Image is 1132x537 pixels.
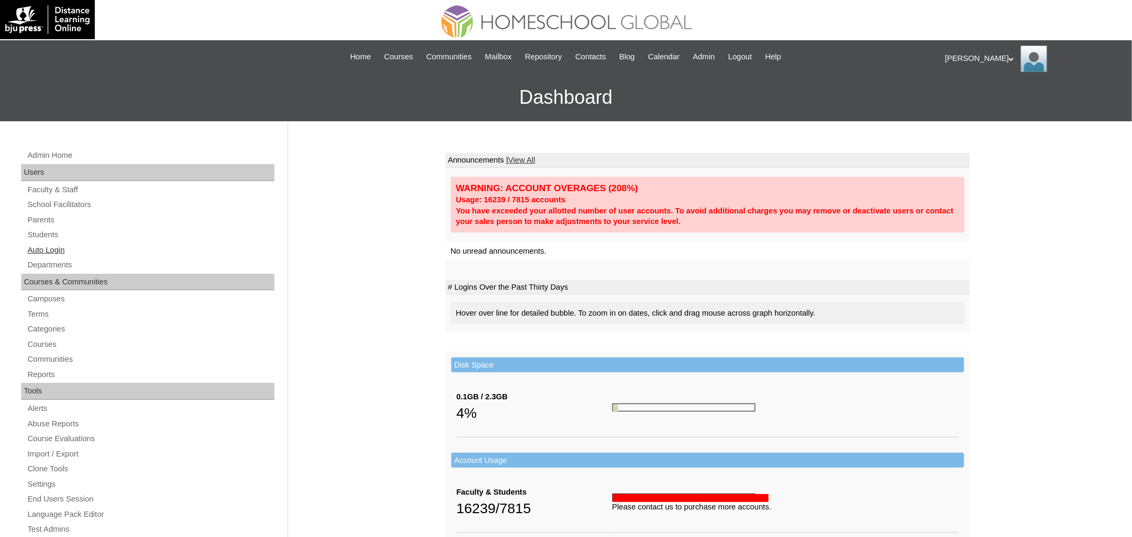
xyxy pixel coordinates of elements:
[26,228,274,241] a: Students
[21,383,274,400] div: Tools
[612,502,959,513] div: Please contact us to purchase more accounts.
[525,51,562,63] span: Repository
[693,51,715,63] span: Admin
[26,308,274,321] a: Terms
[945,46,1121,72] div: [PERSON_NAME]
[26,402,274,415] a: Alerts
[26,149,274,162] a: Admin Home
[451,453,964,468] td: Account Usage
[26,493,274,506] a: End Users Session
[765,51,781,63] span: Help
[26,258,274,272] a: Departments
[451,357,964,373] td: Disk Space
[26,183,274,196] a: Faculty & Staff
[5,74,1127,121] h3: Dashboard
[575,51,606,63] span: Contacts
[648,51,680,63] span: Calendar
[26,244,274,257] a: Auto Login
[456,195,566,204] strong: Usage: 16239 / 7815 accounts
[1021,46,1047,72] img: Ariane Ebuen
[21,274,274,291] div: Courses & Communities
[480,51,518,63] a: Mailbox
[723,51,757,63] a: Logout
[384,51,413,63] span: Courses
[456,182,959,194] div: WARNING: ACCOUNT OVERAGES (208%)
[421,51,477,63] a: Communities
[456,205,959,227] div: You have exceeded your allotted number of user accounts. To avoid additional charges you may remo...
[26,478,274,491] a: Settings
[614,51,640,63] a: Blog
[688,51,720,63] a: Admin
[379,51,418,63] a: Courses
[619,51,635,63] span: Blog
[451,302,965,324] div: Hover over line for detailed bubble. To zoom in on dates, click and drag mouse across graph horiz...
[445,153,970,168] td: Announcements |
[26,198,274,211] a: School Facilitators
[26,523,274,536] a: Test Admins
[350,51,371,63] span: Home
[570,51,611,63] a: Contacts
[5,5,90,34] img: logo-white.png
[760,51,787,63] a: Help
[26,417,274,431] a: Abuse Reports
[345,51,376,63] a: Home
[26,323,274,336] a: Categories
[508,156,535,164] a: View All
[26,368,274,381] a: Reports
[21,164,274,181] div: Users
[457,391,612,402] div: 0.1GB / 2.3GB
[643,51,685,63] a: Calendar
[457,487,612,498] div: Faculty & Students
[26,448,274,461] a: Import / Export
[26,462,274,476] a: Clone Tools
[26,292,274,306] a: Campuses
[485,51,512,63] span: Mailbox
[26,213,274,227] a: Parents
[457,498,612,519] div: 16239/7815
[728,51,752,63] span: Logout
[26,353,274,366] a: Communities
[457,402,612,424] div: 4%
[445,280,970,295] td: # Logins Over the Past Thirty Days
[520,51,567,63] a: Repository
[26,338,274,351] a: Courses
[426,51,472,63] span: Communities
[26,432,274,445] a: Course Evaluations
[445,241,970,261] td: No unread announcements.
[26,508,274,521] a: Language Pack Editor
